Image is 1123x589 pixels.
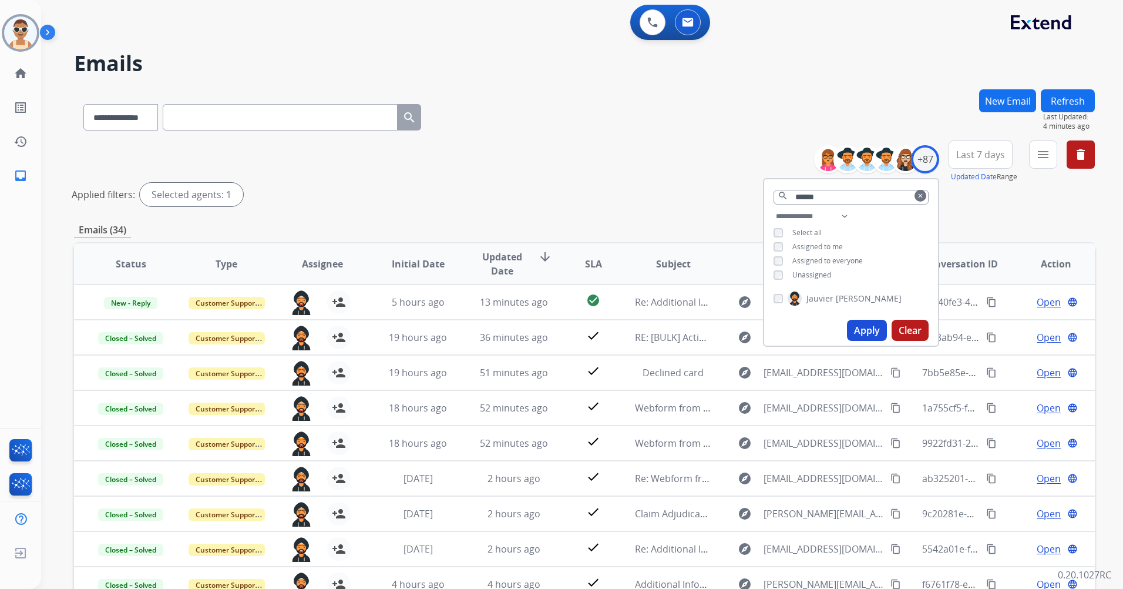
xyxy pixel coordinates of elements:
span: 5542a01e-f634-493f-b042-f9bbce08a29d [922,543,1098,555]
p: Applied filters: [72,188,135,202]
mat-icon: explore [738,401,752,415]
span: Customer Support [189,403,265,415]
mat-icon: content_copy [890,544,901,554]
span: Open [1037,295,1061,309]
span: 2 hours ago [487,472,540,485]
span: Closed – Solved [98,403,163,415]
span: [PERSON_NAME] [836,293,902,304]
span: 7bb5e85e-2da4-4579-8f0a-5bdf0dcc137c [922,366,1100,379]
span: Open [1037,401,1061,415]
span: 52 minutes ago [480,437,548,450]
span: Open [1037,507,1061,521]
mat-icon: inbox [14,169,28,183]
span: 52 minutes ago [480,401,548,414]
mat-icon: explore [738,436,752,450]
span: Closed – Solved [98,544,163,556]
span: [EMAIL_ADDRESS][DOMAIN_NAME] [764,542,884,556]
mat-icon: content_copy [986,297,997,307]
img: agent-avatar [290,537,313,562]
span: Jauvier [806,293,833,304]
mat-icon: person_add [332,436,346,450]
mat-icon: explore [738,507,752,521]
span: 9922fd31-29d2-4a77-a329-655bb057798b [922,437,1104,450]
span: Open [1037,471,1061,486]
span: Assigned to me [792,242,843,252]
mat-icon: check [586,470,600,484]
img: agent-avatar [290,502,313,527]
span: RE: [BULK] Action required: Extend claim approved for replacement [635,331,932,344]
mat-icon: content_copy [986,403,997,413]
span: Closed – Solved [98,508,163,521]
mat-icon: explore [738,471,752,486]
span: [DATE] [404,507,433,520]
span: Assigned to everyone [792,256,863,266]
span: Unassigned [792,270,831,280]
img: agent-avatar [290,431,313,456]
span: Webform from [EMAIL_ADDRESS][DOMAIN_NAME] on [DATE] [635,437,901,450]
span: Open [1037,330,1061,344]
mat-icon: content_copy [890,438,901,449]
img: avatar [4,16,37,49]
mat-icon: content_copy [890,508,901,519]
mat-icon: search [778,190,788,201]
span: [EMAIL_ADDRESS][DOMAIN_NAME] [764,471,884,486]
span: Open [1037,366,1061,380]
mat-icon: explore [738,366,752,380]
span: 18 hours ago [389,401,447,414]
mat-icon: home [14,66,28,81]
span: Customer Support [189,438,265,450]
mat-icon: content_copy [986,367,997,378]
mat-icon: content_copy [986,544,997,554]
mat-icon: language [1067,544,1078,554]
span: Initial Date [392,257,445,271]
mat-icon: search [402,111,416,125]
span: Select all [792,227,822,237]
span: 18 hours ago [389,437,447,450]
span: 36 minutes ago [480,331,548,344]
mat-icon: language [1067,508,1078,519]
span: [EMAIL_ADDRESS][DOMAIN_NAME] [764,436,884,450]
mat-icon: clear [917,192,924,199]
span: Claim Adjudication [635,507,718,520]
span: [DATE] [404,472,433,485]
span: 13 minutes ago [480,296,548,309]
span: [PERSON_NAME][EMAIL_ADDRESS][DOMAIN_NAME] [764,507,884,521]
mat-icon: person_add [332,542,346,556]
mat-icon: check [586,364,600,378]
mat-icon: person_add [332,295,346,309]
span: 19 hours ago [389,331,447,344]
img: agent-avatar [290,361,313,386]
span: Re: Additional Information [635,296,751,309]
img: agent-avatar [290,396,313,421]
button: Clear [892,320,929,341]
mat-icon: person_add [332,401,346,415]
button: Last 7 days [949,140,1013,169]
span: Last 7 days [956,152,1005,157]
span: 9c20281e-a787-4805-afab-c8b55f1ad62b [922,507,1100,520]
mat-icon: person_add [332,330,346,344]
span: Closed – Solved [98,332,163,344]
span: 51 minutes ago [480,366,548,379]
mat-icon: check [586,505,600,519]
mat-icon: menu [1036,148,1050,162]
mat-icon: content_copy [890,473,901,484]
mat-icon: check [586,434,600,449]
mat-icon: content_copy [986,508,997,519]
span: Customer Support [189,473,265,486]
span: ab325201-1b0a-4c88-a238-047e9fa0d5d4 [922,472,1102,485]
mat-icon: check [586,399,600,413]
span: Closed – Solved [98,367,163,380]
mat-icon: language [1067,403,1078,413]
span: Type [216,257,237,271]
mat-icon: content_copy [890,403,901,413]
span: Customer Support [189,544,265,556]
div: Selected agents: 1 [140,183,243,206]
img: agent-avatar [290,326,313,350]
img: agent-avatar [290,290,313,315]
mat-icon: language [1067,367,1078,378]
button: Apply [847,320,887,341]
span: Closed – Solved [98,438,163,450]
mat-icon: language [1067,297,1078,307]
mat-icon: person_add [332,471,346,486]
mat-icon: language [1067,473,1078,484]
